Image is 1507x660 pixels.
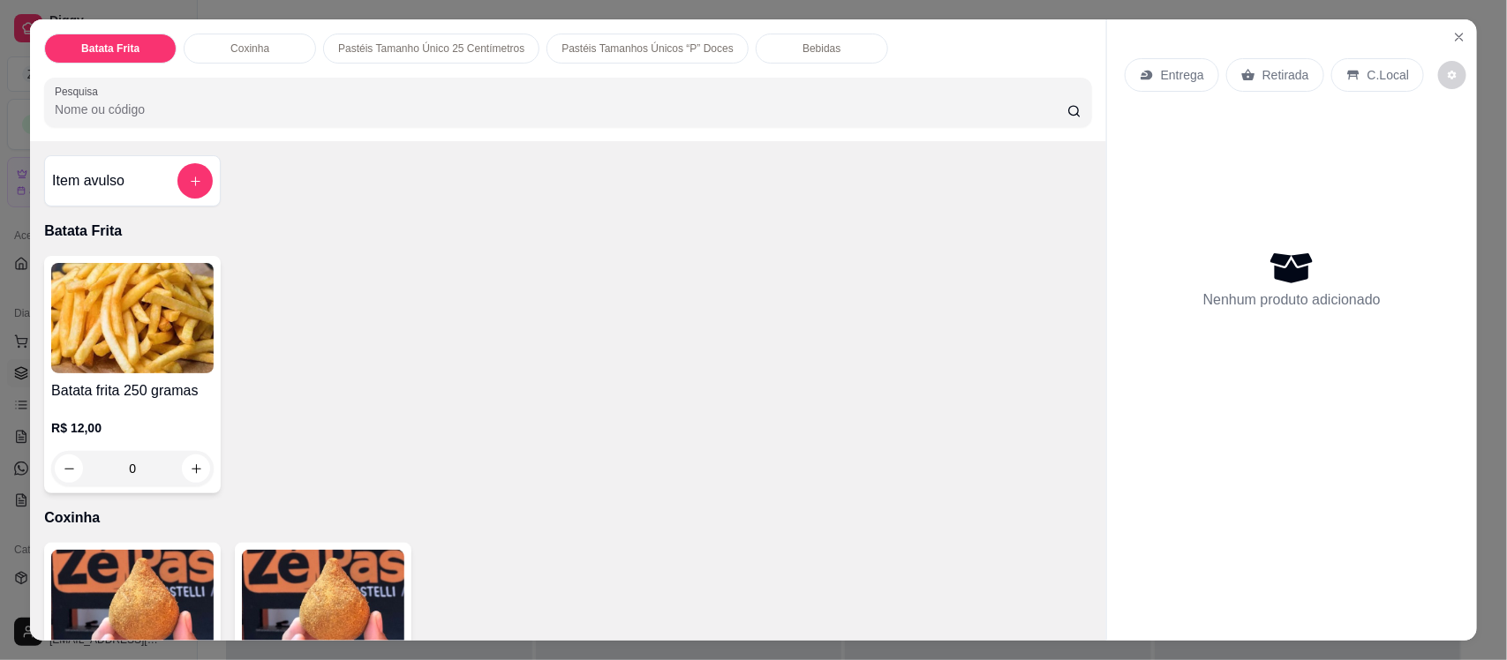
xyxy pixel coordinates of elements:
p: Nenhum produto adicionado [1203,289,1381,311]
input: Pesquisa [55,101,1067,118]
img: product-image [242,550,404,660]
p: Coxinha [230,41,269,56]
p: Pastéis Tamanhos Únicos “P” Doces [561,41,734,56]
h4: Item avulso [52,170,124,191]
p: Entrega [1161,66,1204,84]
p: Coxinha [44,507,1092,529]
button: add-separate-item [177,163,213,199]
p: R$ 12,00 [51,419,214,437]
p: Batata Frita [81,41,139,56]
img: product-image [51,263,214,373]
p: Retirada [1262,66,1309,84]
button: Close [1445,23,1473,51]
p: Bebidas [802,41,840,56]
p: Pastéis Tamanho Único 25 Centímetros [338,41,524,56]
button: decrease-product-quantity [1438,61,1466,89]
h4: Batata frita 250 gramas [51,380,214,401]
p: C.Local [1368,66,1409,84]
label: Pesquisa [55,84,104,99]
img: product-image [51,550,214,660]
p: Batata Frita [44,221,1092,242]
